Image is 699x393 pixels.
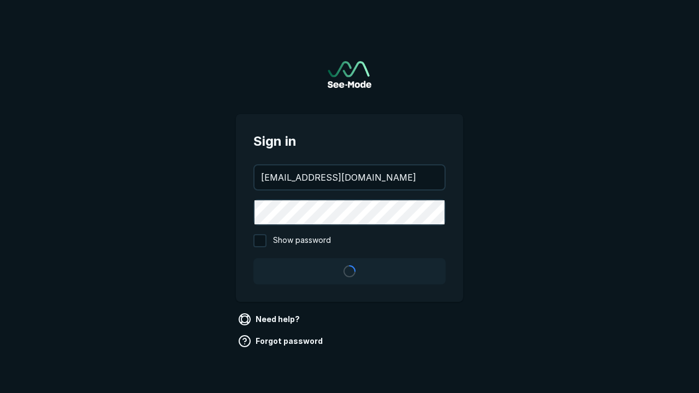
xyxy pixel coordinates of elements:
a: Need help? [236,311,304,328]
img: See-Mode Logo [328,61,371,88]
a: Forgot password [236,332,327,350]
span: Sign in [253,132,446,151]
input: your@email.com [254,165,445,189]
span: Show password [273,234,331,247]
a: Go to sign in [328,61,371,88]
